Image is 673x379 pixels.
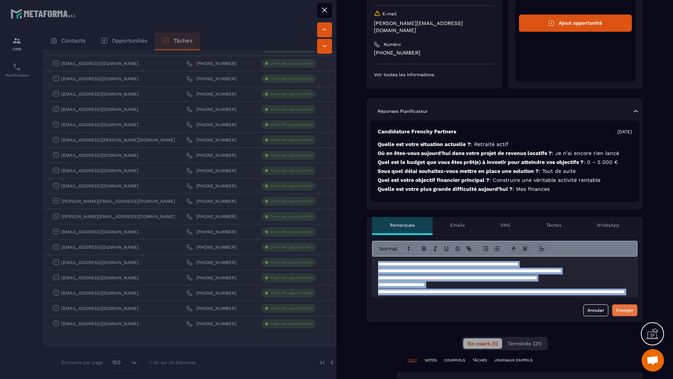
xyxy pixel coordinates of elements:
span: : Mes finances [513,186,550,192]
span: : Tout de suite [539,168,576,174]
p: E-mail [382,11,397,17]
span: Terminés (21) [507,341,542,347]
p: COURRIELS [444,358,465,363]
p: Réponses Planificateur [378,108,428,114]
p: Candidature Frenchy Partners [378,128,456,135]
button: Envoyer [612,304,637,316]
div: Ouvrir le chat [642,349,664,372]
p: Voir toutes les informations [374,72,495,78]
p: [PHONE_NUMBER] [374,49,495,56]
p: Où en êtes-vous aujourd’hui dans votre projet de revenus locatifs ? [378,150,632,157]
div: Envoyer [616,307,633,314]
p: TOUT [408,358,417,363]
button: En cours (1) [463,338,502,349]
p: Numéro [384,41,401,47]
p: Emails [450,222,465,228]
p: NOTES [425,358,437,363]
button: Terminés (21) [503,338,546,349]
p: Quel est votre objectif financier principal ? [378,177,632,184]
p: [PERSON_NAME][EMAIL_ADDRESS][DOMAIN_NAME] [374,20,495,34]
button: Ajout opportunité [519,15,632,32]
p: WhatsApp [597,222,620,228]
p: Quelle est votre plus grande difficulté aujourd’hui ? [378,186,632,193]
p: Sous quel délai souhaitez-vous mettre en place une solution ? [378,168,632,175]
button: Annuler [583,304,608,316]
p: JOURNAUX D'APPELS [494,358,532,363]
span: : Construire une véritable activité rentable [489,177,600,183]
span: : Je n’ai encore rien lancé [552,150,619,156]
p: SMS [501,222,510,228]
p: Quelle est votre situation actuelle ? [378,141,632,148]
span: : 0 – 5 000 € [584,159,618,165]
p: Remarques [390,222,415,228]
p: Quel est le budget que vous êtes prêt(e) à investir pour atteindre vos objectifs ? [378,159,632,166]
p: Tâches [546,222,561,228]
span: : Retraité actif [471,141,508,147]
p: TÂCHES [473,358,487,363]
p: [DATE] [617,129,632,135]
span: En cours (1) [468,341,498,347]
